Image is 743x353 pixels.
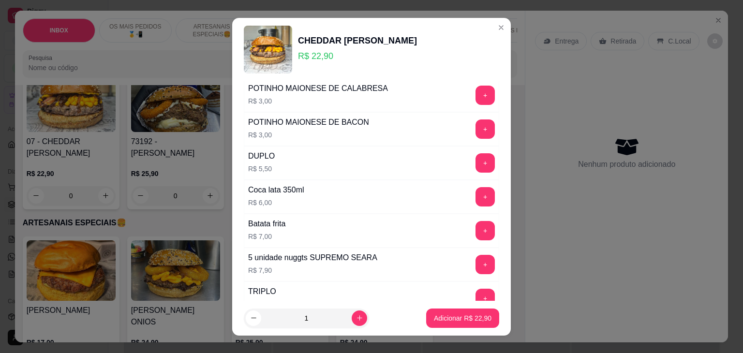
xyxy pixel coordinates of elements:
[352,310,367,326] button: increase-product-quantity
[248,130,369,140] p: R$ 3,00
[434,313,491,323] p: Adicionar R$ 22,90
[493,20,509,35] button: Close
[248,150,275,162] div: DUPLO
[248,286,276,297] div: TRIPLO
[298,34,417,47] div: CHEDDAR [PERSON_NAME]
[248,83,388,94] div: POTINHO MAIONESE DE CALABRESA
[476,119,495,139] button: add
[248,265,377,275] p: R$ 7,90
[248,184,304,196] div: Coca lata 350ml
[476,187,495,206] button: add
[298,49,417,63] p: R$ 22,90
[476,289,495,308] button: add
[248,299,276,309] p: R$ 11,90
[246,310,261,326] button: decrease-product-quantity
[248,252,377,264] div: 5 unidade nuggts SUPREMO SEARA
[248,117,369,128] div: POTINHO MAIONESE DE BACON
[248,232,285,241] p: R$ 7,00
[248,218,285,230] div: Batata frita
[248,96,388,106] p: R$ 3,00
[248,198,304,207] p: R$ 6,00
[476,255,495,274] button: add
[248,164,275,174] p: R$ 5,50
[476,86,495,105] button: add
[426,309,499,328] button: Adicionar R$ 22,90
[244,26,292,74] img: product-image
[476,153,495,173] button: add
[476,221,495,240] button: add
